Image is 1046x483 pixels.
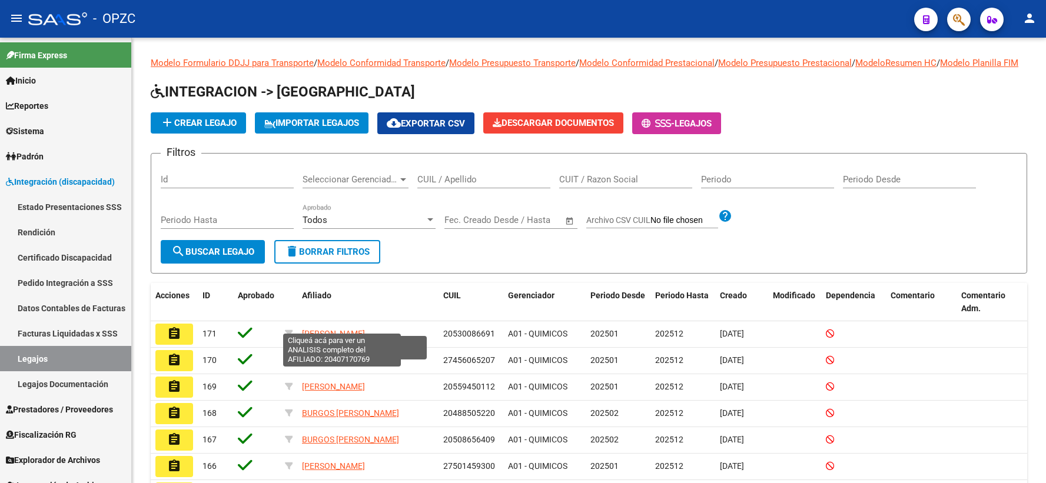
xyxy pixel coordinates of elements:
mat-icon: assignment [167,379,181,394]
span: 202502 [590,435,619,444]
span: Creado [720,291,747,300]
span: Buscar Legajo [171,247,254,257]
span: A01 - QUIMICOS [508,355,567,365]
mat-icon: assignment [167,327,181,341]
button: Borrar Filtros [274,240,380,264]
span: Reportes [6,99,48,112]
button: -Legajos [632,112,721,134]
mat-icon: assignment [167,406,181,420]
mat-icon: menu [9,11,24,25]
span: 202512 [655,461,683,471]
datatable-header-cell: Aprobado [233,283,280,322]
mat-icon: search [171,244,185,258]
datatable-header-cell: Dependencia [821,283,886,322]
mat-icon: delete [285,244,299,258]
span: 202501 [590,355,619,365]
button: IMPORTAR LEGAJOS [255,112,368,134]
span: 20508656409 [443,435,495,444]
span: [PERSON_NAME] [302,329,365,338]
span: 20559450112 [443,382,495,391]
span: Gerenciador [508,291,554,300]
a: Modelo Conformidad Prestacional [579,58,715,68]
span: 202501 [590,461,619,471]
span: Comentario Adm. [961,291,1005,314]
span: 202512 [655,408,683,418]
span: Firma Express [6,49,67,62]
mat-icon: assignment [167,353,181,367]
span: BURGOS [PERSON_NAME] [302,408,399,418]
span: ID [202,291,210,300]
span: 202501 [590,382,619,391]
span: Descargar Documentos [493,118,614,128]
span: [PERSON_NAME] [302,461,365,471]
mat-icon: person [1022,11,1037,25]
datatable-header-cell: Acciones [151,283,198,322]
span: Exportar CSV [387,118,465,129]
span: Sistema [6,125,44,138]
span: [DATE] [720,382,744,391]
span: INTEGRACION -> [GEOGRAPHIC_DATA] [151,84,415,100]
mat-icon: assignment [167,459,181,473]
a: ModeloResumen HC [855,58,937,68]
span: Seleccionar Gerenciador [303,174,398,185]
span: Borrar Filtros [285,247,370,257]
datatable-header-cell: CUIL [439,283,503,322]
span: 27456065207 [443,355,495,365]
span: Integración (discapacidad) [6,175,115,188]
span: 20530086691 [443,329,495,338]
input: Fecha fin [503,215,560,225]
iframe: Intercom live chat [1006,443,1034,471]
a: Modelo Conformidad Transporte [317,58,446,68]
span: IMPORTAR LEGAJOS [264,118,359,128]
span: 202501 [590,329,619,338]
span: Legajos [675,118,712,129]
span: [DATE] [720,355,744,365]
datatable-header-cell: Comentario Adm. [957,283,1027,322]
span: Padrón [6,150,44,163]
mat-icon: assignment [167,432,181,447]
span: Afiliado [302,291,331,300]
datatable-header-cell: ID [198,283,233,322]
datatable-header-cell: Periodo Hasta [650,283,715,322]
span: 202512 [655,355,683,365]
span: 166 [202,461,217,471]
span: Acciones [155,291,190,300]
span: Inicio [6,74,36,87]
h3: Filtros [161,144,201,161]
span: Crear Legajo [160,118,237,128]
span: A01 - QUIMICOS [508,382,567,391]
span: [DATE] [720,408,744,418]
span: - OPZC [93,6,135,32]
span: 169 [202,382,217,391]
span: 202512 [655,382,683,391]
a: Modelo Presupuesto Transporte [449,58,576,68]
span: [PERSON_NAME] [302,355,365,365]
span: A01 - QUIMICOS [508,329,567,338]
datatable-header-cell: Modificado [768,283,821,322]
button: Open calendar [563,214,577,228]
mat-icon: help [718,209,732,223]
span: - [642,118,675,129]
span: Aprobado [238,291,274,300]
span: 202512 [655,435,683,444]
mat-icon: cloud_download [387,116,401,130]
span: Dependencia [826,291,875,300]
button: Crear Legajo [151,112,246,134]
span: Comentario [891,291,935,300]
span: 167 [202,435,217,444]
a: Modelo Planilla FIM [940,58,1018,68]
span: A01 - QUIMICOS [508,461,567,471]
span: 170 [202,355,217,365]
a: Modelo Formulario DDJJ para Transporte [151,58,314,68]
datatable-header-cell: Periodo Desde [586,283,650,322]
span: CUIL [443,291,461,300]
button: Exportar CSV [377,112,474,134]
span: 20488505220 [443,408,495,418]
span: 27501459300 [443,461,495,471]
datatable-header-cell: Gerenciador [503,283,586,322]
span: [DATE] [720,435,744,444]
input: Fecha inicio [444,215,492,225]
span: [PERSON_NAME] [302,382,365,391]
span: Archivo CSV CUIL [586,215,650,225]
span: [DATE] [720,329,744,338]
